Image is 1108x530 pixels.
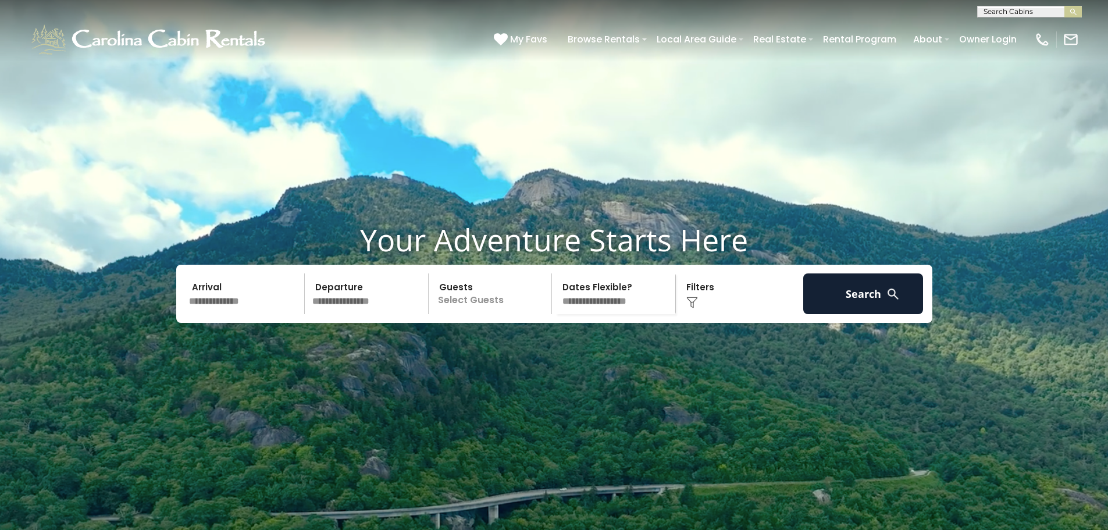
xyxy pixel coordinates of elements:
img: mail-regular-white.png [1063,31,1079,48]
img: White-1-1-2.png [29,22,270,57]
a: Real Estate [747,29,812,49]
span: My Favs [510,32,547,47]
a: Rental Program [817,29,902,49]
a: About [907,29,948,49]
h1: Your Adventure Starts Here [9,222,1099,258]
img: search-regular-white.png [886,287,900,301]
a: Browse Rentals [562,29,646,49]
a: My Favs [494,32,550,47]
a: Local Area Guide [651,29,742,49]
button: Search [803,273,924,314]
a: Owner Login [953,29,1023,49]
img: phone-regular-white.png [1034,31,1050,48]
p: Select Guests [432,273,552,314]
img: filter--v1.png [686,297,698,308]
